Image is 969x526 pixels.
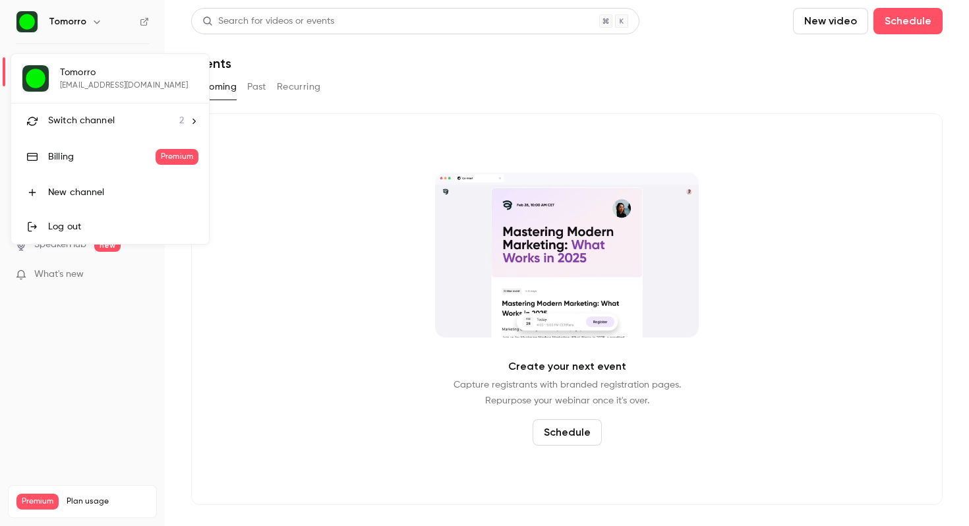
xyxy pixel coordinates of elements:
span: Switch channel [48,114,115,128]
div: Log out [48,220,198,233]
div: New channel [48,186,198,199]
div: Billing [48,150,156,163]
span: Premium [156,149,198,165]
span: 2 [179,114,184,128]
